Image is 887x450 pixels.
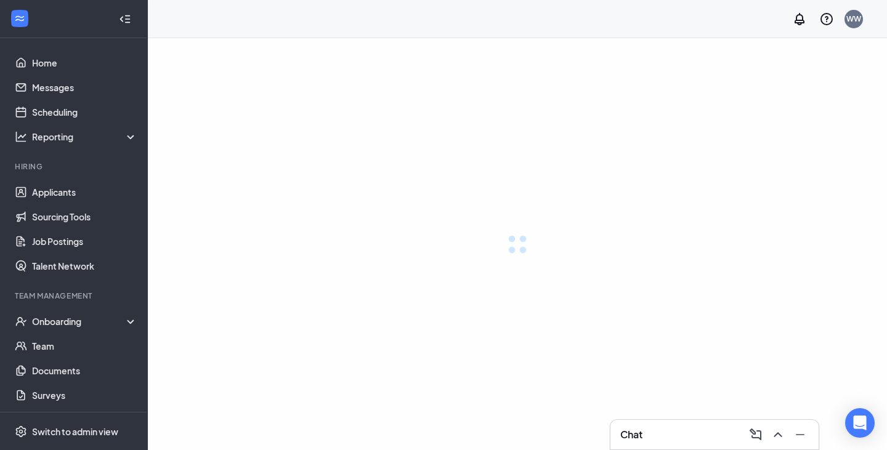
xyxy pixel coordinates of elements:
div: Open Intercom Messenger [845,408,875,438]
svg: Settings [15,425,27,438]
div: WW [846,14,861,24]
a: Talent Network [32,254,137,278]
a: Scheduling [32,100,137,124]
button: ChevronUp [767,425,787,444]
svg: QuestionInfo [819,12,834,26]
svg: ComposeMessage [748,427,763,442]
a: Applicants [32,180,137,204]
svg: Notifications [792,12,807,26]
a: Home [32,50,137,75]
svg: WorkstreamLogo [14,12,26,25]
a: Documents [32,358,137,383]
svg: UserCheck [15,315,27,327]
a: Job Postings [32,229,137,254]
svg: ChevronUp [771,427,785,442]
button: ComposeMessage [745,425,764,444]
div: Reporting [32,131,138,143]
a: Team [32,334,137,358]
svg: Minimize [793,427,808,442]
a: Surveys [32,383,137,408]
div: Switch to admin view [32,425,118,438]
h3: Chat [620,428,642,441]
div: Hiring [15,161,135,172]
a: Sourcing Tools [32,204,137,229]
div: Team Management [15,291,135,301]
div: Onboarding [32,315,138,327]
svg: Analysis [15,131,27,143]
button: Minimize [789,425,809,444]
a: Messages [32,75,137,100]
svg: Collapse [119,13,131,25]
